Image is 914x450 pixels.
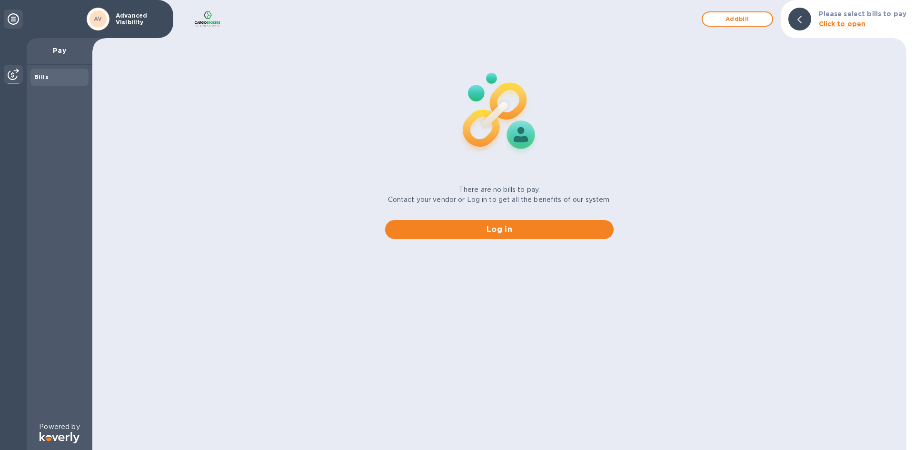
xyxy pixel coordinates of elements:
[94,15,102,22] b: AV
[385,220,614,239] button: Log in
[34,46,85,55] p: Pay
[819,10,906,18] b: Please select bills to pay
[116,12,163,26] p: Advanced Visibility
[34,73,49,80] b: Bills
[702,11,773,27] button: Addbill
[819,20,866,28] b: Click to open
[388,185,611,205] p: There are no bills to pay. Contact your vendor or Log in to get all the benefits of our system.
[39,422,79,432] p: Powered by
[393,224,606,235] span: Log in
[710,13,765,25] span: Add bill
[40,432,79,443] img: Logo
